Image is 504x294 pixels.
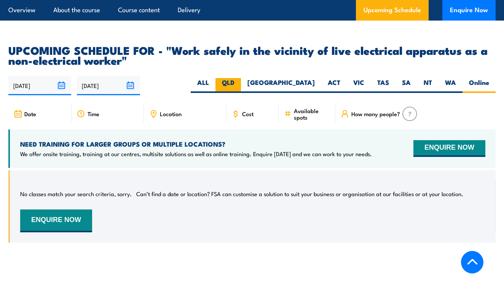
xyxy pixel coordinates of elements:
button: ENQUIRE NOW [20,209,92,232]
label: QLD [215,78,241,93]
label: NT [417,78,439,93]
p: Can’t find a date or location? FSA can customise a solution to suit your business or organisation... [136,190,463,198]
label: ACT [321,78,347,93]
span: How many people? [351,110,400,117]
input: To date [77,76,140,95]
input: From date [8,76,71,95]
label: [GEOGRAPHIC_DATA] [241,78,321,93]
label: Online [463,78,496,93]
button: ENQUIRE NOW [413,140,485,157]
span: Location [160,110,182,117]
label: TAS [371,78,396,93]
p: We offer onsite training, training at our centres, multisite solutions as well as online training... [20,150,372,158]
label: ALL [191,78,215,93]
h2: UPCOMING SCHEDULE FOR - "Work safely in the vicinity of live electrical apparatus as a non-electr... [8,45,496,65]
span: Cost [242,110,254,117]
span: Available spots [294,107,330,120]
label: SA [396,78,417,93]
p: No classes match your search criteria, sorry. [20,190,132,198]
span: Date [24,110,36,117]
span: Time [88,110,99,117]
label: WA [439,78,463,93]
label: VIC [347,78,371,93]
h4: NEED TRAINING FOR LARGER GROUPS OR MULTIPLE LOCATIONS? [20,140,372,148]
